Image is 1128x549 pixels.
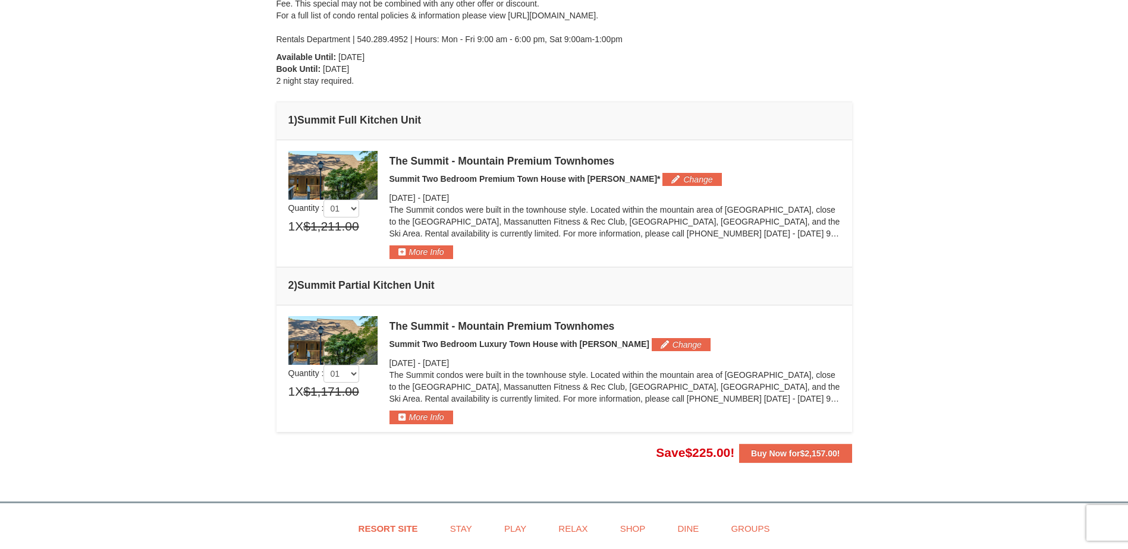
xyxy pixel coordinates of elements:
[389,339,649,349] span: Summit Two Bedroom Luxury Town House with [PERSON_NAME]
[288,279,840,291] h4: 2 Summit Partial Kitchen Unit
[716,515,784,542] a: Groups
[389,193,416,203] span: [DATE]
[389,155,840,167] div: The Summit - Mountain Premium Townhomes
[344,515,433,542] a: Resort Site
[423,193,449,203] span: [DATE]
[417,358,420,368] span: -
[435,515,487,542] a: Stay
[685,446,730,459] span: $225.00
[323,64,349,74] span: [DATE]
[389,204,840,239] p: The Summit condos were built in the townhouse style. Located within the mountain area of [GEOGRAP...
[294,279,297,291] span: )
[389,369,840,405] p: The Summit condos were built in the townhouse style. Located within the mountain area of [GEOGRAP...
[389,358,416,368] span: [DATE]
[656,446,734,459] span: Save !
[288,151,378,200] img: 19219034-1-0eee7e00.jpg
[389,174,661,184] span: Summit Two Bedroom Premium Town House with [PERSON_NAME]*
[338,52,365,62] span: [DATE]
[276,76,354,86] span: 2 night stay required.
[662,515,714,542] a: Dine
[288,217,296,235] span: 1
[294,114,297,126] span: )
[389,245,453,258] button: More Info
[652,338,711,351] button: Change
[288,368,360,378] span: Quantity :
[295,217,303,235] span: X
[276,52,337,62] strong: Available Until:
[295,383,303,400] span: X
[423,358,449,368] span: [DATE]
[389,320,840,332] div: The Summit - Mountain Premium Townhomes
[288,203,360,213] span: Quantity :
[543,515,602,542] a: Relax
[662,173,721,186] button: Change
[276,64,321,74] strong: Book Until:
[751,449,840,458] strong: Buy Now for !
[389,411,453,424] button: More Info
[489,515,541,542] a: Play
[605,515,661,542] a: Shop
[303,217,359,235] span: $1,211.00
[417,193,420,203] span: -
[739,444,852,463] button: Buy Now for$2,157.00!
[800,449,837,458] span: $2,157.00
[288,114,840,126] h4: 1 Summit Full Kitchen Unit
[303,383,359,400] span: $1,171.00
[288,383,296,400] span: 1
[288,316,378,365] img: 19219034-1-0eee7e00.jpg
